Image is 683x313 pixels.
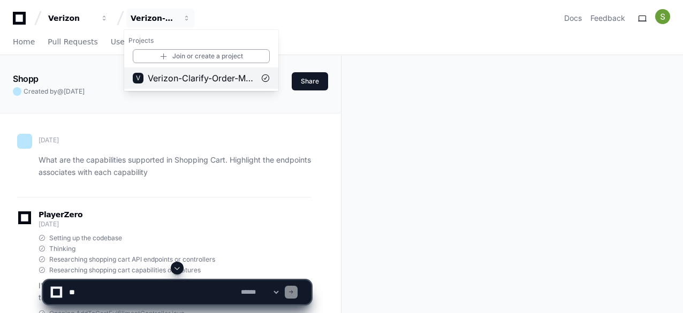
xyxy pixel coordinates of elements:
[13,73,39,84] app-text-character-animate: Shopp
[49,255,215,264] span: Researching shopping cart API endpoints or controllers
[39,220,58,228] span: [DATE]
[24,87,85,96] span: Created by
[57,87,64,95] span: @
[126,9,195,28] button: Verizon-Clarify-Order-Management
[39,211,82,218] span: PlayerZero
[131,13,177,24] div: Verizon-Clarify-Order-Management
[124,32,278,49] h1: Projects
[13,39,35,45] span: Home
[39,136,58,144] span: [DATE]
[111,39,132,45] span: Users
[13,30,35,55] a: Home
[49,245,75,253] span: Thinking
[655,9,670,24] img: ACg8ocINzQSuW7JbJNliuvK4fIheIvEbA_uDwFl7oGhbWd6Dg5VA=s96-c
[133,49,270,63] a: Join or create a project
[48,13,94,24] div: Verizon
[111,30,132,55] a: Users
[44,9,112,28] button: Verizon
[39,154,311,179] p: What are the capabilities supported in Shopping Cart. Highlight the endpoints associates with eac...
[48,30,97,55] a: Pull Requests
[292,72,328,90] button: Share
[124,30,278,91] div: Verizon
[64,87,85,95] span: [DATE]
[564,13,582,24] a: Docs
[49,234,122,242] span: Setting up the codebase
[590,13,625,24] button: Feedback
[133,73,143,83] div: V
[148,72,255,85] span: Verizon-Clarify-Order-Management
[48,39,97,45] span: Pull Requests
